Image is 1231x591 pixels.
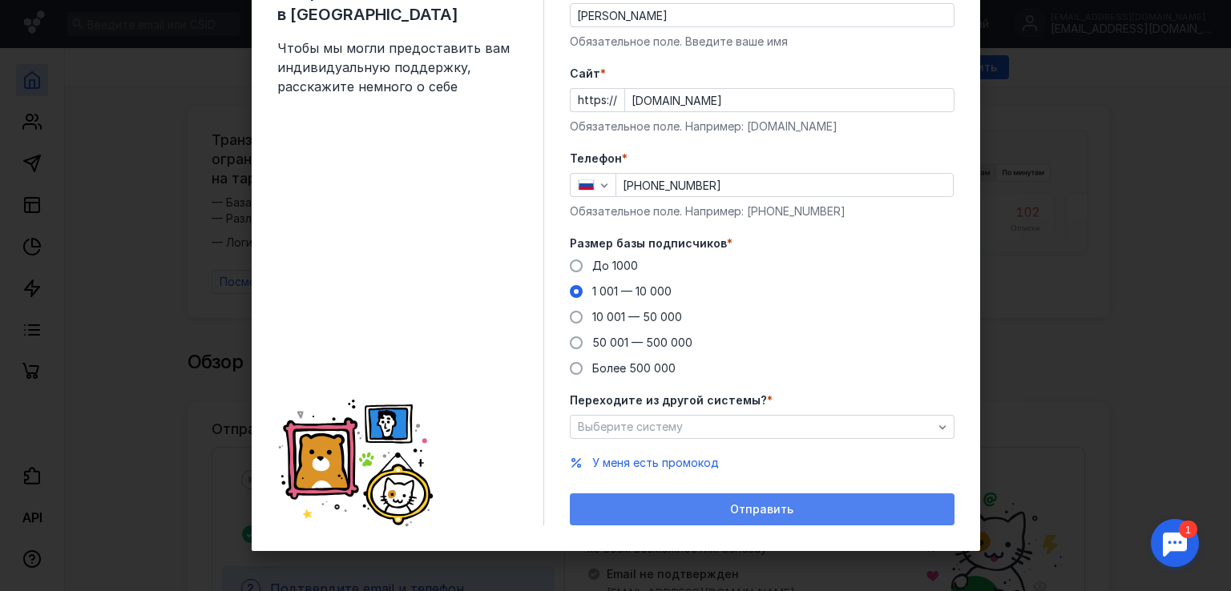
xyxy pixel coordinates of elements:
span: Выберите систему [578,420,683,433]
button: Отправить [570,493,955,525]
span: Более 500 000 [592,361,676,375]
span: 50 001 — 500 000 [592,336,692,349]
span: Размер базы подписчиков [570,235,727,251]
span: Переходите из другой системы? [570,392,767,408]
span: 10 001 — 50 000 [592,310,682,324]
span: У меня есть промокод [592,456,719,469]
div: Обязательное поле. Например: [DOMAIN_NAME] [570,119,955,135]
div: 1 [36,10,54,27]
span: 1 001 — 10 000 [592,284,672,298]
button: У меня есть промокод [592,455,719,471]
div: Обязательное поле. Введите ваше имя [570,34,955,50]
span: Телефон [570,151,622,167]
span: Чтобы мы могли предоставить вам индивидуальную поддержку, расскажите немного о себе [277,38,518,96]
span: Отправить [730,503,793,517]
span: Cайт [570,66,600,82]
span: До 1000 [592,259,638,272]
button: Выберите систему [570,415,955,439]
div: Обязательное поле. Например: [PHONE_NUMBER] [570,203,955,219]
